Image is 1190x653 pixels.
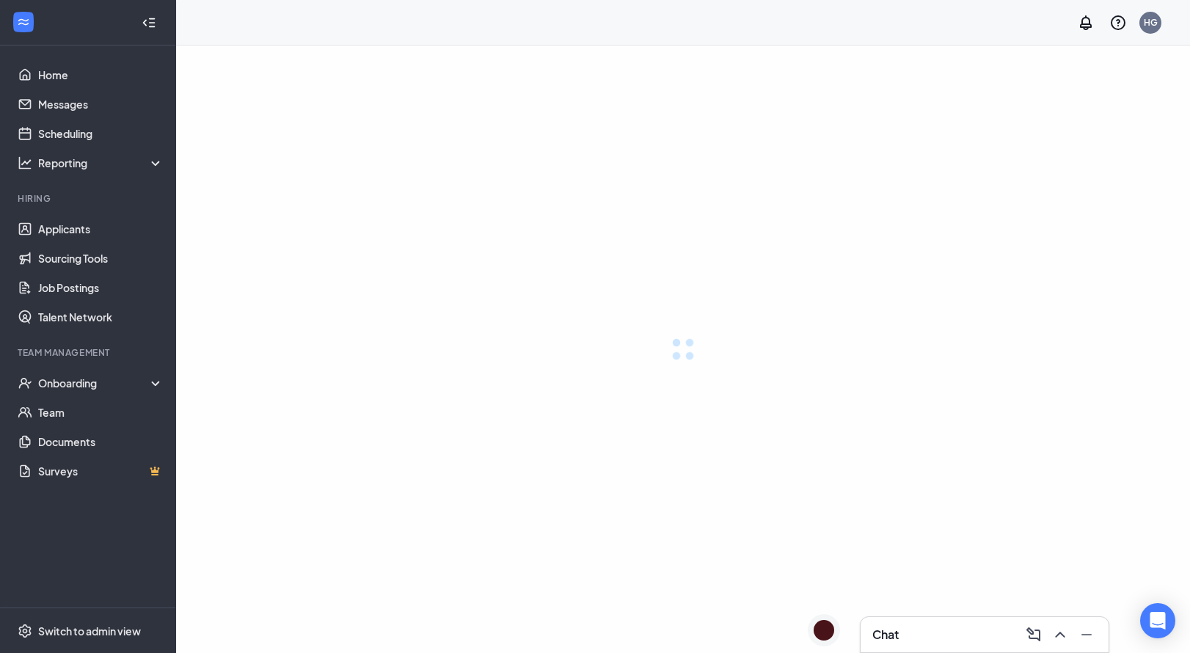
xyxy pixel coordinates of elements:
[18,376,32,390] svg: UserCheck
[1073,623,1097,646] button: Minimize
[1078,626,1095,643] svg: Minimize
[18,156,32,170] svg: Analysis
[38,119,164,148] a: Scheduling
[1140,603,1175,638] div: Open Intercom Messenger
[38,624,141,638] div: Switch to admin view
[18,192,161,205] div: Hiring
[38,376,164,390] div: Onboarding
[18,346,161,359] div: Team Management
[872,627,899,643] h3: Chat
[38,156,164,170] div: Reporting
[1144,16,1158,29] div: HG
[1021,623,1044,646] button: ComposeMessage
[38,90,164,119] a: Messages
[16,15,31,29] svg: WorkstreamLogo
[1077,14,1095,32] svg: Notifications
[38,302,164,332] a: Talent Network
[38,427,164,456] a: Documents
[38,273,164,302] a: Job Postings
[38,60,164,90] a: Home
[1025,626,1043,643] svg: ComposeMessage
[1051,626,1069,643] svg: ChevronUp
[38,214,164,244] a: Applicants
[1047,623,1070,646] button: ChevronUp
[38,456,164,486] a: SurveysCrown
[38,244,164,273] a: Sourcing Tools
[1109,14,1127,32] svg: QuestionInfo
[18,624,32,638] svg: Settings
[38,398,164,427] a: Team
[142,15,156,30] svg: Collapse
